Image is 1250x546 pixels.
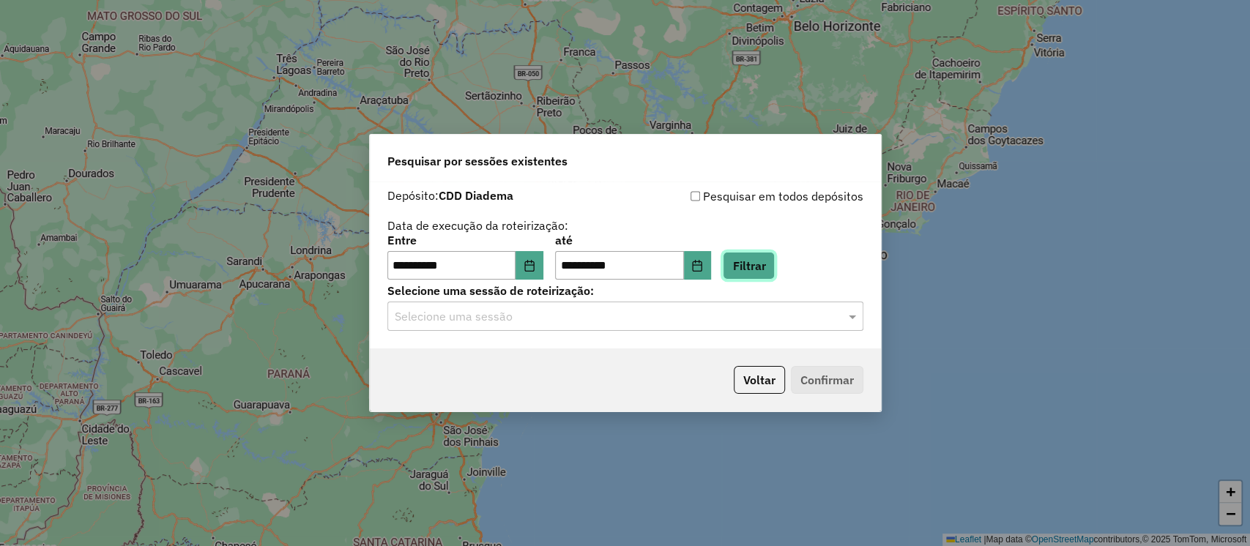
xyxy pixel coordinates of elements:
label: Depósito: [387,187,513,204]
label: Entre [387,231,543,249]
button: Filtrar [723,252,775,280]
button: Voltar [734,366,785,394]
strong: CDD Diadema [439,188,513,203]
button: Choose Date [684,251,712,280]
label: Data de execução da roteirização: [387,217,568,234]
label: Selecione uma sessão de roteirização: [387,282,863,299]
label: até [555,231,711,249]
button: Choose Date [516,251,543,280]
div: Pesquisar em todos depósitos [625,187,863,205]
span: Pesquisar por sessões existentes [387,152,568,170]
